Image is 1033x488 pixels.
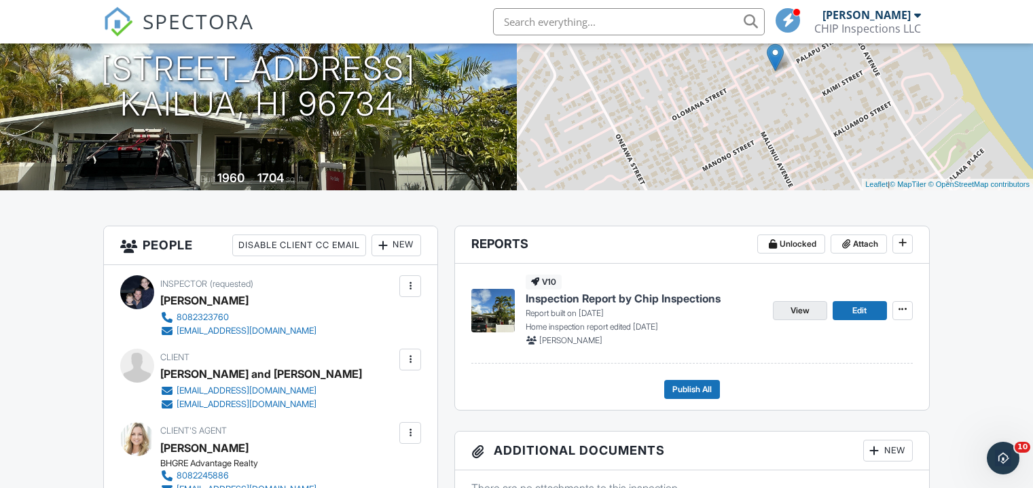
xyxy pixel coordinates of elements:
[160,364,362,384] div: [PERSON_NAME] and [PERSON_NAME]
[160,469,316,483] a: 8082245886
[232,234,366,256] div: Disable Client CC Email
[177,326,316,336] div: [EMAIL_ADDRESS][DOMAIN_NAME]
[200,174,215,184] span: Built
[160,425,227,436] span: Client's Agent
[160,398,351,411] a: [EMAIL_ADDRESS][DOMAIN_NAME]
[814,22,921,35] div: CHIP Inspections LLC
[160,311,316,324] a: 8082323760
[177,385,316,396] div: [EMAIL_ADDRESS][DOMAIN_NAME]
[286,174,305,184] span: sq. ft.
[493,8,765,35] input: Search everything...
[160,324,316,338] a: [EMAIL_ADDRESS][DOMAIN_NAME]
[210,279,253,289] span: (requested)
[160,458,327,469] div: BHGRE Advantage Realty
[822,8,911,22] div: [PERSON_NAME]
[217,171,244,185] div: 1960
[177,312,229,323] div: 8082323760
[177,470,229,481] div: 8082245886
[862,179,1033,190] div: |
[177,399,316,410] div: [EMAIL_ADDRESS][DOMAIN_NAME]
[371,234,421,256] div: New
[863,440,913,461] div: New
[1015,442,1030,453] span: 10
[160,352,189,362] span: Client
[101,51,416,123] h1: [STREET_ADDRESS] Kailua, HI 96734
[103,18,254,47] a: SPECTORA
[160,290,249,311] div: [PERSON_NAME]
[104,226,437,265] h3: People
[890,180,926,188] a: © MapTiler
[987,442,1019,474] iframe: Intercom live chat
[865,180,888,188] a: Leaflet
[928,180,1030,188] a: © OpenStreetMap contributors
[160,384,351,398] a: [EMAIL_ADDRESS][DOMAIN_NAME]
[160,438,249,458] a: [PERSON_NAME]
[455,432,929,470] h3: Additional Documents
[257,171,284,185] div: 1704
[143,7,254,35] span: SPECTORA
[103,7,133,37] img: The Best Home Inspection Software - Spectora
[160,279,207,289] span: Inspector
